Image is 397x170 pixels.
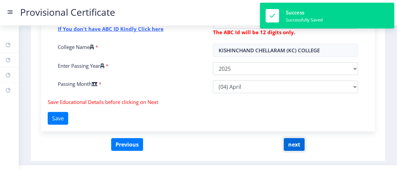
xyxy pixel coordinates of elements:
[58,25,164,32] a: If You don't have ABC ID Kindly Click here
[58,80,97,87] label: Passing Month
[213,29,295,36] b: The ABC Id will be 12 digits only.
[213,44,358,57] input: Select College Name
[48,112,68,125] button: Save
[286,17,323,23] div: Successfully Saved
[13,9,122,16] a: Provisional Certificate
[284,138,305,151] button: next
[48,99,158,105] span: Save Educational Details before clicking on Next
[111,138,143,151] button: Previous
[58,62,104,69] label: Enter Passing Year
[58,44,94,50] label: College Name
[286,9,304,16] span: Success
